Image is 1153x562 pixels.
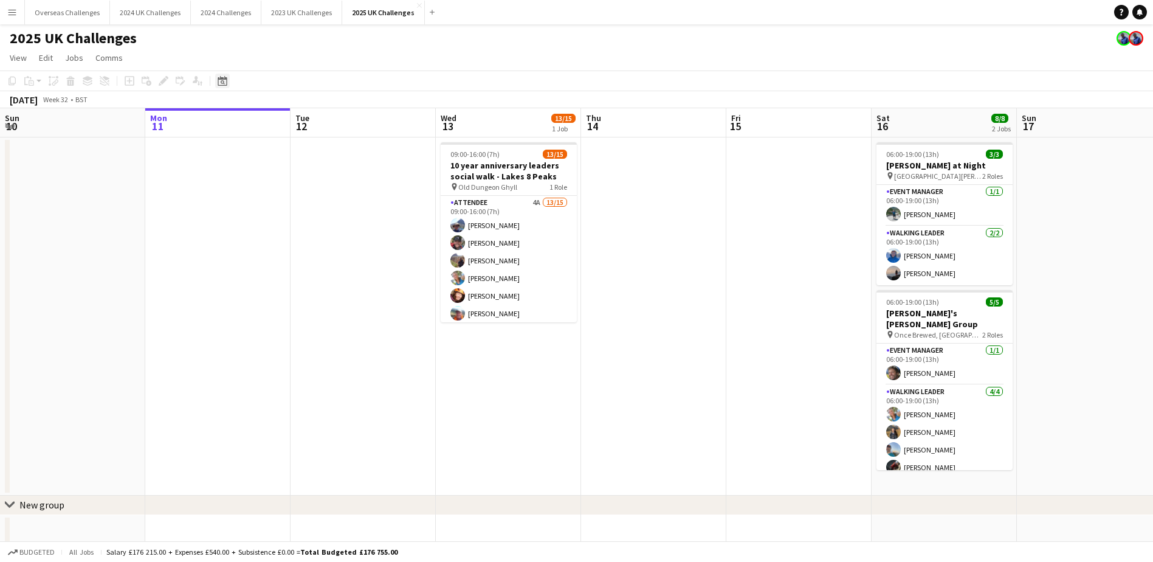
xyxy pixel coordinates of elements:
span: 2 Roles [982,330,1003,339]
button: 2024 UK Challenges [110,1,191,24]
span: View [10,52,27,63]
span: 2 Roles [982,172,1003,181]
button: Budgeted [6,546,57,559]
span: 09:00-16:00 (7h) [450,150,500,159]
span: Comms [95,52,123,63]
a: Edit [34,50,58,66]
span: 13 [439,119,456,133]
span: Sat [876,113,890,123]
div: 2 Jobs [992,124,1011,133]
a: Comms [91,50,128,66]
app-user-avatar: Andy Baker [1129,31,1143,46]
span: 1 Role [549,182,567,192]
div: BST [75,95,88,104]
span: 13/15 [551,114,576,123]
span: Thu [586,113,601,123]
div: Salary £176 215.00 + Expenses £540.00 + Subsistence £0.00 = [106,547,398,557]
span: [GEOGRAPHIC_DATA][PERSON_NAME] [894,172,982,181]
span: Budgeted [19,548,55,557]
span: 12 [294,119,309,133]
app-job-card: 09:00-16:00 (7h)13/1510 year anniversary leaders social walk - Lakes 8 Peaks Old Dungeon Ghyll1 R... [441,142,577,322]
span: Sun [1022,113,1036,123]
div: [DATE] [10,94,38,106]
span: 10 [3,119,19,133]
span: Total Budgeted £176 755.00 [300,547,398,557]
span: 15 [729,119,741,133]
h1: 2025 UK Challenges [10,29,137,47]
span: 14 [584,119,601,133]
app-card-role: Walking Leader4/406:00-19:00 (13h)[PERSON_NAME][PERSON_NAME][PERSON_NAME][PERSON_NAME] [876,385,1013,479]
span: Jobs [65,52,83,63]
h3: 10 year anniversary leaders social walk - Lakes 8 Peaks [441,160,577,182]
span: 5/5 [986,297,1003,307]
span: 11 [148,119,167,133]
span: 8/8 [991,114,1008,123]
span: 3/3 [986,150,1003,159]
h3: [PERSON_NAME] at Night [876,160,1013,171]
a: View [5,50,32,66]
span: Edit [39,52,53,63]
span: 17 [1020,119,1036,133]
span: Fri [731,113,741,123]
span: 16 [875,119,890,133]
span: 06:00-19:00 (13h) [886,297,939,307]
button: 2023 UK Challenges [261,1,342,24]
app-card-role: Event Manager1/106:00-19:00 (13h)[PERSON_NAME] [876,185,1013,226]
button: 2024 Challenges [191,1,261,24]
span: Sun [5,113,19,123]
span: Old Dungeon Ghyll [458,182,517,192]
app-job-card: 06:00-19:00 (13h)3/3[PERSON_NAME] at Night [GEOGRAPHIC_DATA][PERSON_NAME]2 RolesEvent Manager1/10... [876,142,1013,285]
span: All jobs [67,547,96,557]
button: Overseas Challenges [25,1,110,24]
button: 2025 UK Challenges [342,1,425,24]
span: Tue [295,113,309,123]
span: Once Brewed, [GEOGRAPHIC_DATA] [894,330,982,339]
h3: [PERSON_NAME]'s [PERSON_NAME] Group [876,308,1013,330]
span: Week 32 [40,95,71,104]
app-card-role: Walking Leader2/206:00-19:00 (13h)[PERSON_NAME][PERSON_NAME] [876,226,1013,285]
span: Wed [441,113,456,123]
div: New group [19,499,64,511]
span: 06:00-19:00 (13h) [886,150,939,159]
app-user-avatar: Andy Baker [1117,31,1131,46]
div: 1 Job [552,124,575,133]
app-card-role: Attendee4A13/1509:00-16:00 (7h)[PERSON_NAME][PERSON_NAME][PERSON_NAME][PERSON_NAME][PERSON_NAME][... [441,196,577,484]
span: 13/15 [543,150,567,159]
a: Jobs [60,50,88,66]
span: Mon [150,113,167,123]
app-job-card: 06:00-19:00 (13h)5/5[PERSON_NAME]'s [PERSON_NAME] Group Once Brewed, [GEOGRAPHIC_DATA]2 RolesEven... [876,290,1013,470]
app-card-role: Event Manager1/106:00-19:00 (13h)[PERSON_NAME] [876,344,1013,385]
